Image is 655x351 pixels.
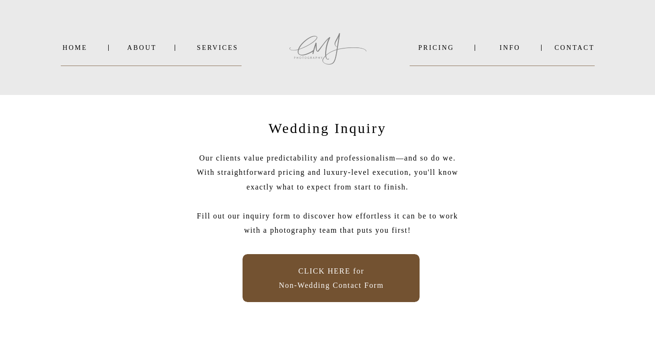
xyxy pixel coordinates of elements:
a: CLICK HERE forNon-Wedding Contact Form [271,264,392,292]
h1: Wedding Inquiry [257,120,398,136]
a: INFO [487,44,533,51]
p: CLICK HERE for Non-Wedding Contact Form [271,264,392,292]
a: SERVICES [194,44,242,51]
a: Contact [554,44,595,51]
a: About [127,44,156,51]
p: Our clients value predictability and professionalism—and so do we. With straightforward pricing a... [196,151,459,248]
a: PRICING [410,44,463,51]
a: Home [61,44,89,51]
